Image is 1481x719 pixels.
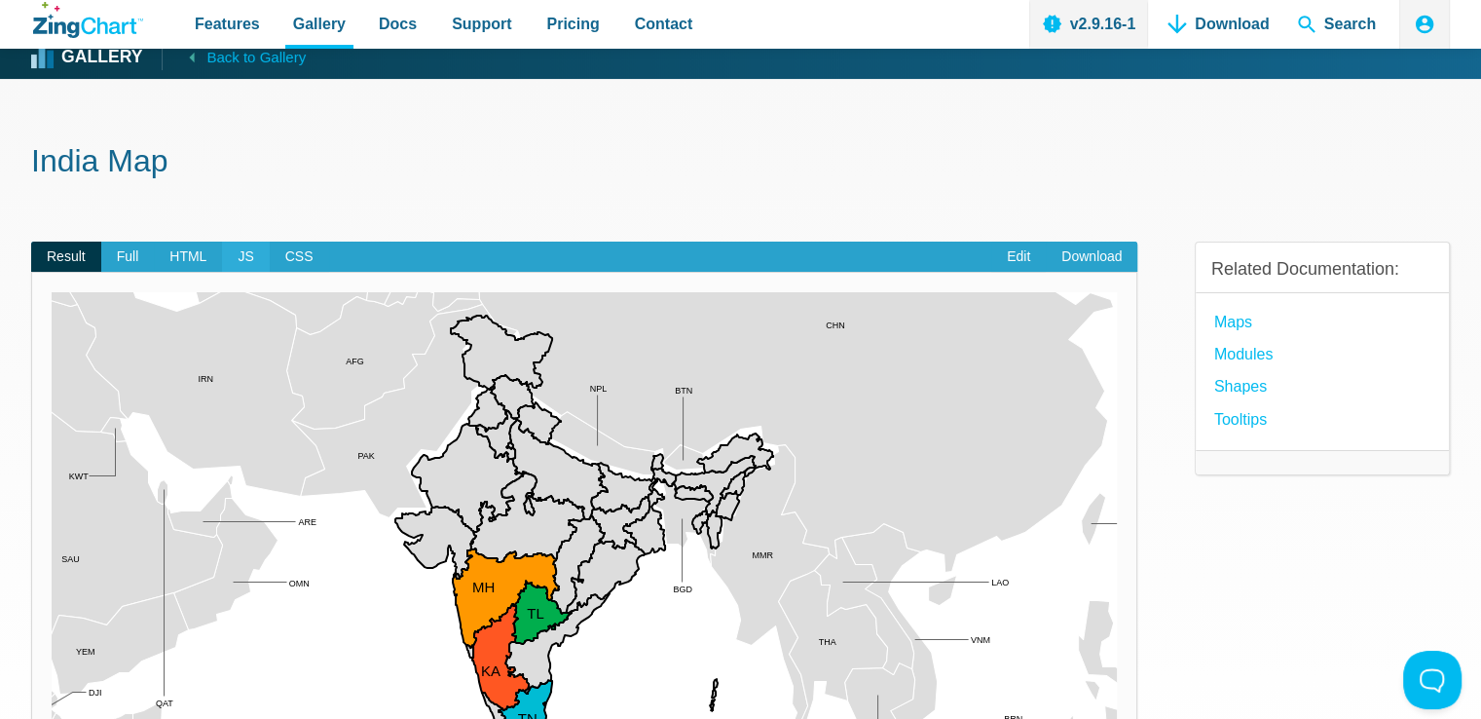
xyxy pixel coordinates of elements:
a: Download [1046,242,1137,273]
span: CSS [270,242,329,273]
span: HTML [154,242,222,273]
span: Result [31,242,101,273]
span: Back to Gallery [206,45,306,70]
a: Tooltips [1214,406,1267,433]
a: Gallery [33,43,142,72]
a: Back to Gallery [162,43,306,70]
iframe: Toggle Customer Support [1403,651,1462,709]
a: Shapes [1214,373,1267,399]
span: Docs [379,11,417,37]
span: Full [101,242,155,273]
h1: India Map [31,141,1450,185]
span: Features [195,11,260,37]
h3: Related Documentation: [1211,258,1433,281]
a: modules [1214,341,1273,367]
a: ZingChart Logo. Click to return to the homepage [33,2,143,38]
strong: Gallery [61,49,142,66]
a: Edit [991,242,1046,273]
span: Pricing [546,11,599,37]
span: JS [222,242,269,273]
span: Contact [635,11,693,37]
a: Maps [1214,309,1252,335]
span: Support [452,11,511,37]
span: Gallery [293,11,346,37]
